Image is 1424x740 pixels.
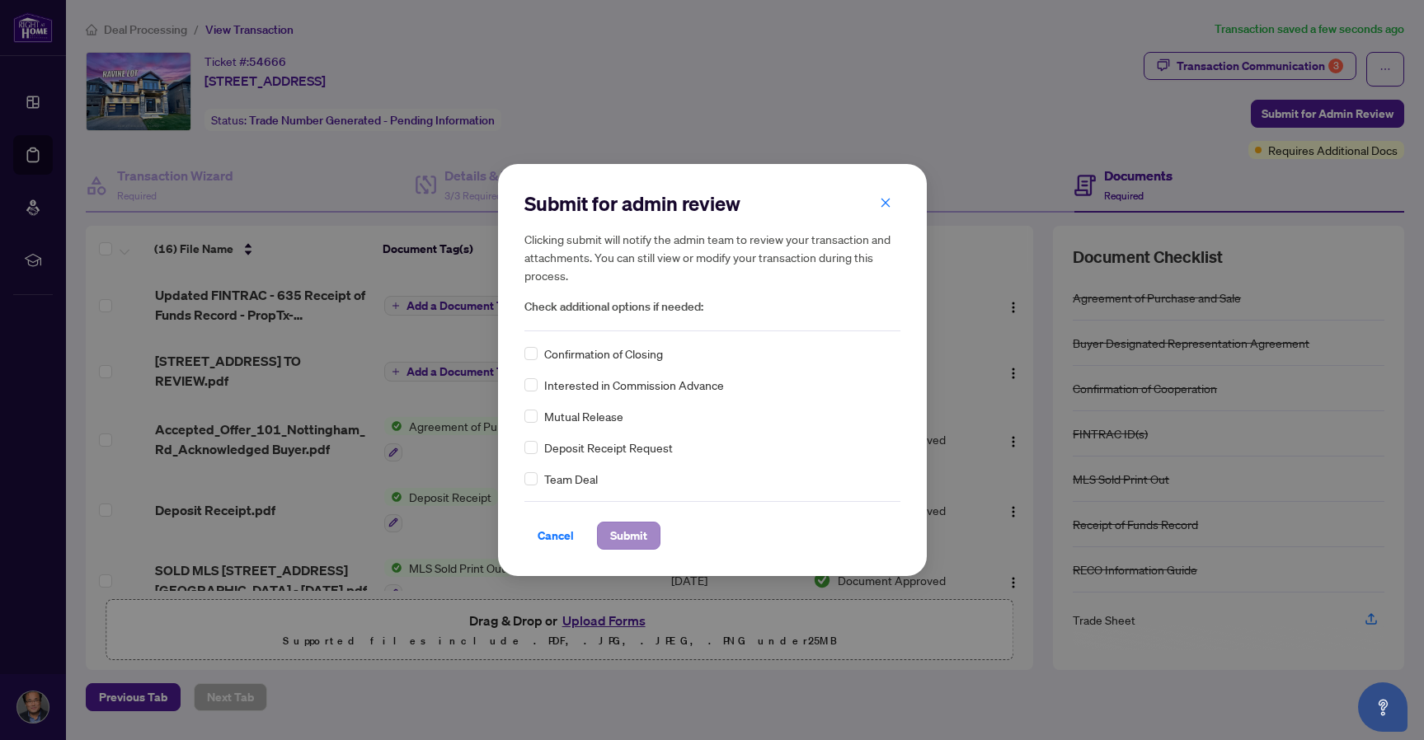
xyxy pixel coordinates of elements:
[597,522,660,550] button: Submit
[544,438,673,457] span: Deposit Receipt Request
[1358,682,1408,732] button: Open asap
[880,197,891,208] span: close
[544,470,598,488] span: Team Deal
[544,376,724,394] span: Interested in Commission Advance
[524,297,900,316] span: Check additional options if needed:
[524,230,900,284] h5: Clicking submit will notify the admin team to review your transaction and attachments. You can st...
[544,407,623,425] span: Mutual Release
[544,344,663,363] span: Confirmation of Closing
[610,522,647,549] span: Submit
[538,522,574,549] span: Cancel
[524,190,900,217] h2: Submit for admin review
[524,522,587,550] button: Cancel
